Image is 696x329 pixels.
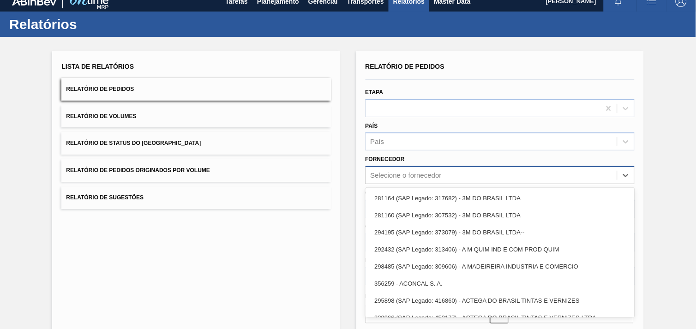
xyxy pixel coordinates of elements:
[61,78,330,101] button: Relatório de Pedidos
[66,140,201,146] span: Relatório de Status do [GEOGRAPHIC_DATA]
[366,207,635,224] div: 281160 (SAP Legado: 307532) - 3M DO BRASIL LTDA
[366,63,445,70] span: Relatório de Pedidos
[366,156,405,162] label: Fornecedor
[366,309,635,326] div: 320966 (SAP Legado: 452177) - ACTEGA DO BRASIL TINTAS E VERNIZES-LTDA.-
[366,258,635,275] div: 298485 (SAP Legado: 309606) - A MADEIREIRA INDUSTRIA E COMERCIO
[371,172,442,179] div: Selecione o fornecedor
[366,241,635,258] div: 292432 (SAP Legado: 313406) - A M QUIM IND E COM PROD QUIM
[366,123,378,129] label: País
[366,224,635,241] div: 294195 (SAP Legado: 373079) - 3M DO BRASIL LTDA--
[61,105,330,128] button: Relatório de Volumes
[61,186,330,209] button: Relatório de Sugestões
[371,138,384,146] div: País
[366,292,635,309] div: 295898 (SAP Legado: 416860) - ACTEGA DO BRASIL TINTAS E VERNIZES
[61,63,134,70] span: Lista de Relatórios
[61,159,330,182] button: Relatório de Pedidos Originados por Volume
[61,132,330,155] button: Relatório de Status do [GEOGRAPHIC_DATA]
[66,86,134,92] span: Relatório de Pedidos
[66,167,210,173] span: Relatório de Pedidos Originados por Volume
[366,275,635,292] div: 356259 - ACONCAL S. A.
[366,190,635,207] div: 281164 (SAP Legado: 317682) - 3M DO BRASIL LTDA
[66,194,144,201] span: Relatório de Sugestões
[366,89,384,96] label: Etapa
[9,19,173,30] h1: Relatórios
[66,113,136,120] span: Relatório de Volumes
